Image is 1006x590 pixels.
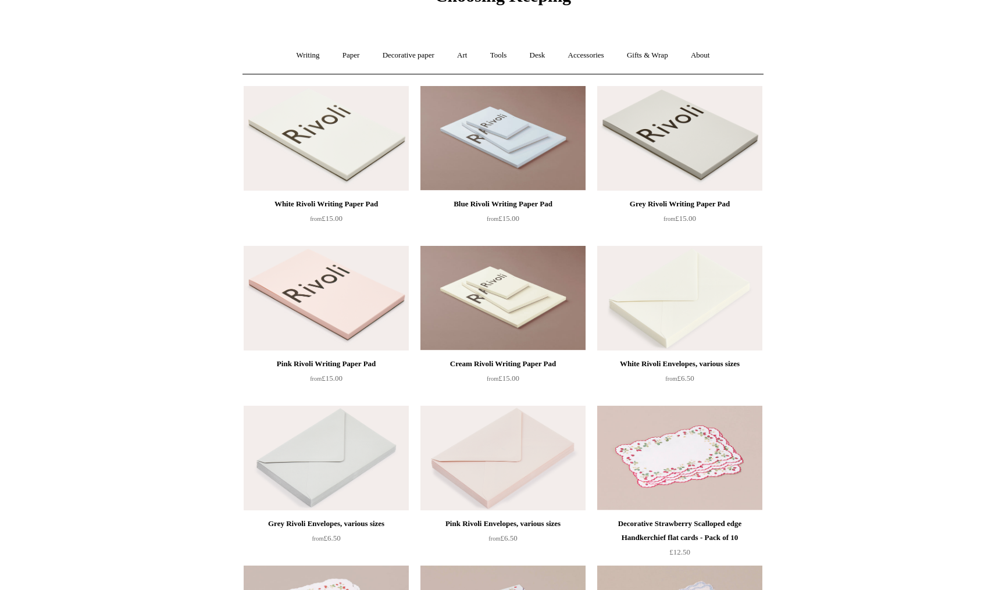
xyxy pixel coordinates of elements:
[247,357,406,371] div: Pink Rivoli Writing Paper Pad
[597,517,762,564] a: Decorative Strawberry Scalloped edge Handkerchief flat cards - Pack of 10 £12.50
[597,246,762,351] a: White Rivoli Envelopes, various sizes White Rivoli Envelopes, various sizes
[244,246,409,351] img: Pink Rivoli Writing Paper Pad
[244,406,409,510] img: Grey Rivoli Envelopes, various sizes
[423,357,583,371] div: Cream Rivoli Writing Paper Pad
[680,40,720,71] a: About
[244,86,409,191] img: White Rivoli Writing Paper Pad
[600,197,759,211] div: Grey Rivoli Writing Paper Pad
[420,357,586,405] a: Cream Rivoli Writing Paper Pad from£15.00
[487,374,519,382] span: £15.00
[488,534,517,542] span: £6.50
[487,376,498,382] span: from
[244,406,409,510] a: Grey Rivoli Envelopes, various sizes Grey Rivoli Envelopes, various sizes
[616,40,679,71] a: Gifts & Wrap
[312,535,323,542] span: from
[423,517,583,531] div: Pink Rivoli Envelopes, various sizes
[420,86,586,191] img: Blue Rivoli Writing Paper Pad
[597,406,762,510] a: Decorative Strawberry Scalloped edge Handkerchief flat cards - Pack of 10 Decorative Strawberry S...
[519,40,556,71] a: Desk
[597,197,762,245] a: Grey Rivoli Writing Paper Pad from£15.00
[487,216,498,222] span: from
[420,86,586,191] a: Blue Rivoli Writing Paper Pad Blue Rivoli Writing Paper Pad
[597,357,762,405] a: White Rivoli Envelopes, various sizes from£6.50
[600,517,759,545] div: Decorative Strawberry Scalloped edge Handkerchief flat cards - Pack of 10
[558,40,615,71] a: Accessories
[420,517,586,564] a: Pink Rivoli Envelopes, various sizes from£6.50
[244,246,409,351] a: Pink Rivoli Writing Paper Pad Pink Rivoli Writing Paper Pad
[310,374,343,382] span: £15.00
[600,357,759,371] div: White Rivoli Envelopes, various sizes
[244,86,409,191] a: White Rivoli Writing Paper Pad White Rivoli Writing Paper Pad
[480,40,518,71] a: Tools
[487,214,519,223] span: £15.00
[447,40,477,71] a: Art
[310,214,343,223] span: £15.00
[244,517,409,564] a: Grey Rivoli Envelopes, various sizes from£6.50
[669,548,690,556] span: £12.50
[420,246,586,351] img: Cream Rivoli Writing Paper Pad
[665,376,677,382] span: from
[286,40,330,71] a: Writing
[247,197,406,211] div: White Rivoli Writing Paper Pad
[597,246,762,351] img: White Rivoli Envelopes, various sizes
[244,197,409,245] a: White Rivoli Writing Paper Pad from£15.00
[312,534,340,542] span: £6.50
[310,216,322,222] span: from
[420,197,586,245] a: Blue Rivoli Writing Paper Pad from£15.00
[420,406,586,510] img: Pink Rivoli Envelopes, various sizes
[597,86,762,191] img: Grey Rivoli Writing Paper Pad
[247,517,406,531] div: Grey Rivoli Envelopes, various sizes
[665,374,694,382] span: £6.50
[332,40,370,71] a: Paper
[597,86,762,191] a: Grey Rivoli Writing Paper Pad Grey Rivoli Writing Paper Pad
[372,40,445,71] a: Decorative paper
[597,406,762,510] img: Decorative Strawberry Scalloped edge Handkerchief flat cards - Pack of 10
[423,197,583,211] div: Blue Rivoli Writing Paper Pad
[663,216,675,222] span: from
[310,376,322,382] span: from
[488,535,500,542] span: from
[420,246,586,351] a: Cream Rivoli Writing Paper Pad Cream Rivoli Writing Paper Pad
[244,357,409,405] a: Pink Rivoli Writing Paper Pad from£15.00
[420,406,586,510] a: Pink Rivoli Envelopes, various sizes Pink Rivoli Envelopes, various sizes
[663,214,696,223] span: £15.00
